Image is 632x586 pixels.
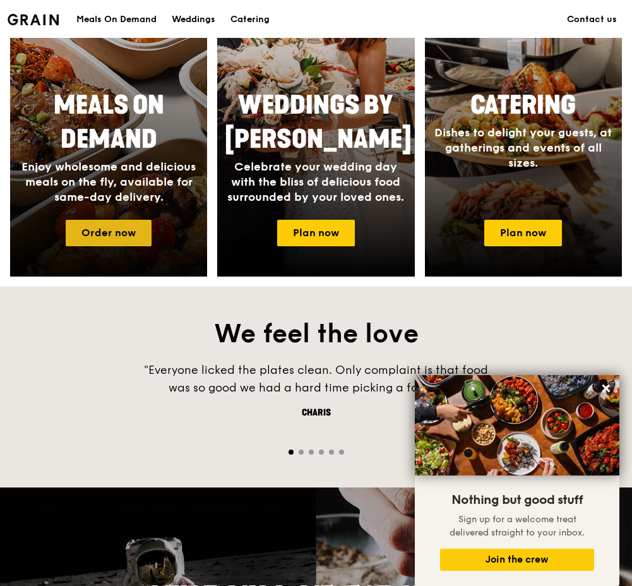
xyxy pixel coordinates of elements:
div: Weddings [172,1,215,39]
a: Catering [223,1,277,39]
div: "Everyone licked the plates clean. Only complaint is that food was so good we had a hard time pic... [127,361,506,397]
span: Go to slide 3 [309,450,314,455]
span: Weddings by [PERSON_NAME] [225,90,412,155]
span: Nothing but good stuff [451,493,583,508]
a: Weddings [164,1,223,39]
div: Charis [127,407,506,419]
span: Go to slide 5 [329,450,334,455]
a: Contact us [559,1,624,39]
div: Catering [230,1,270,39]
span: Go to slide 6 [339,450,344,455]
span: Enjoy wholesome and delicious meals on the fly, available for same-day delivery. [21,160,196,204]
span: Catering [470,90,576,121]
img: Grain [8,14,59,25]
a: Plan now [277,220,355,246]
span: Dishes to delight your guests, at gatherings and events of all sizes. [434,126,612,170]
img: DSC07876-Edit02-Large.jpeg [415,375,619,475]
span: Sign up for a welcome treat delivered straight to your inbox. [450,514,585,538]
a: Plan now [484,220,562,246]
div: Meals On Demand [76,1,157,39]
button: Join the crew [440,549,594,571]
a: Order now [66,220,152,246]
span: Celebrate your wedding day with the bliss of delicious food surrounded by your loved ones. [227,160,404,204]
span: Meals On Demand [54,90,164,155]
button: Close [596,378,616,398]
span: Go to slide 1 [289,450,294,455]
span: Go to slide 4 [319,450,324,455]
span: Go to slide 2 [299,450,304,455]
